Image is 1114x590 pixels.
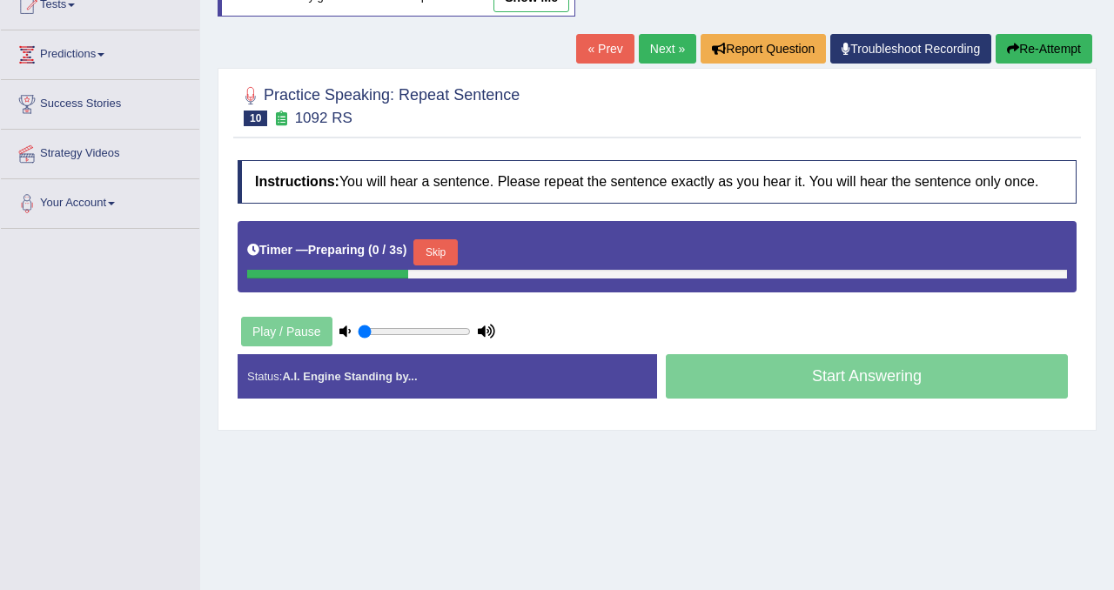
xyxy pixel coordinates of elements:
b: Instructions: [255,174,339,189]
a: Strategy Videos [1,130,199,173]
b: 0 / 3s [372,243,403,257]
a: Next » [639,34,696,64]
a: Your Account [1,179,199,223]
b: ) [403,243,407,257]
small: 1092 RS [295,110,352,126]
b: Preparing [308,243,365,257]
a: « Prev [576,34,634,64]
h5: Timer — [247,244,406,257]
small: Exam occurring question [272,111,290,127]
b: ( [368,243,372,257]
a: Troubleshoot Recording [830,34,991,64]
strong: A.I. Engine Standing by... [282,370,417,383]
h4: You will hear a sentence. Please repeat the sentence exactly as you hear it. You will hear the se... [238,160,1077,204]
span: 10 [244,111,267,126]
a: Success Stories [1,80,199,124]
button: Report Question [701,34,826,64]
a: Predictions [1,30,199,74]
h2: Practice Speaking: Repeat Sentence [238,83,520,126]
button: Skip [413,239,457,265]
button: Re-Attempt [996,34,1092,64]
div: Status: [238,354,657,399]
